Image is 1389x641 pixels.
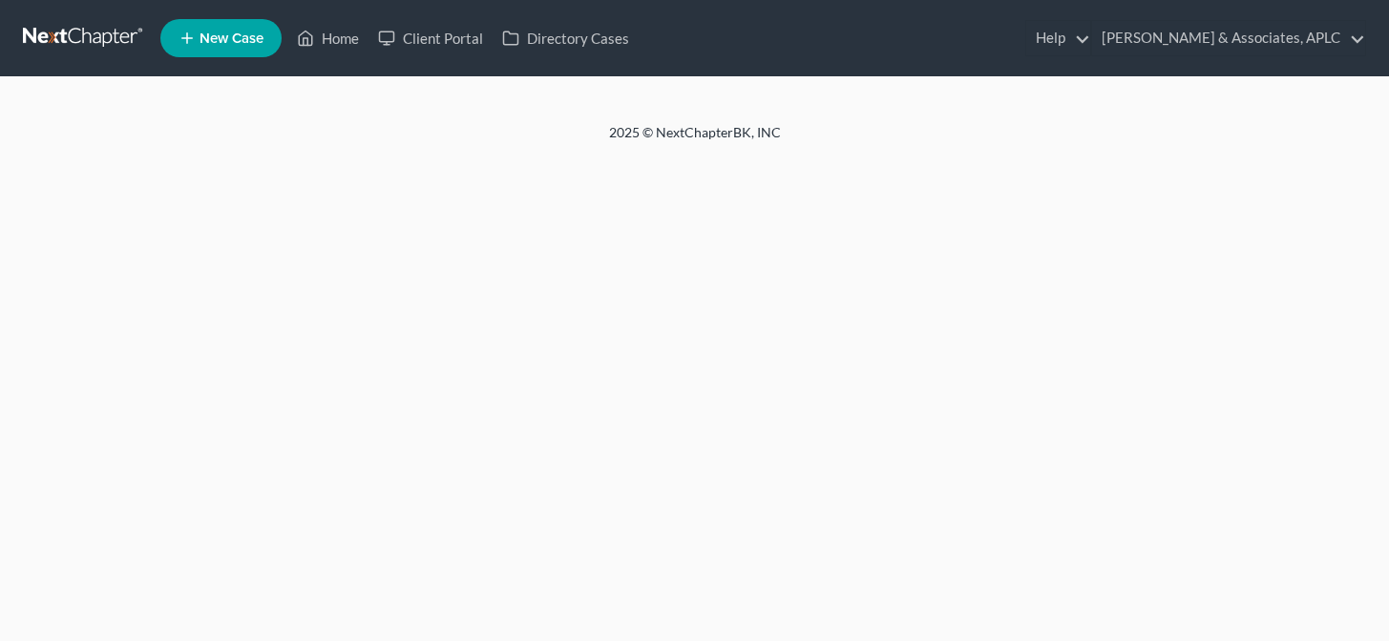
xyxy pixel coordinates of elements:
[151,123,1239,157] div: 2025 © NextChapterBK, INC
[1092,21,1365,55] a: [PERSON_NAME] & Associates, APLC
[368,21,493,55] a: Client Portal
[1026,21,1090,55] a: Help
[287,21,368,55] a: Home
[493,21,639,55] a: Directory Cases
[160,19,282,57] new-legal-case-button: New Case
